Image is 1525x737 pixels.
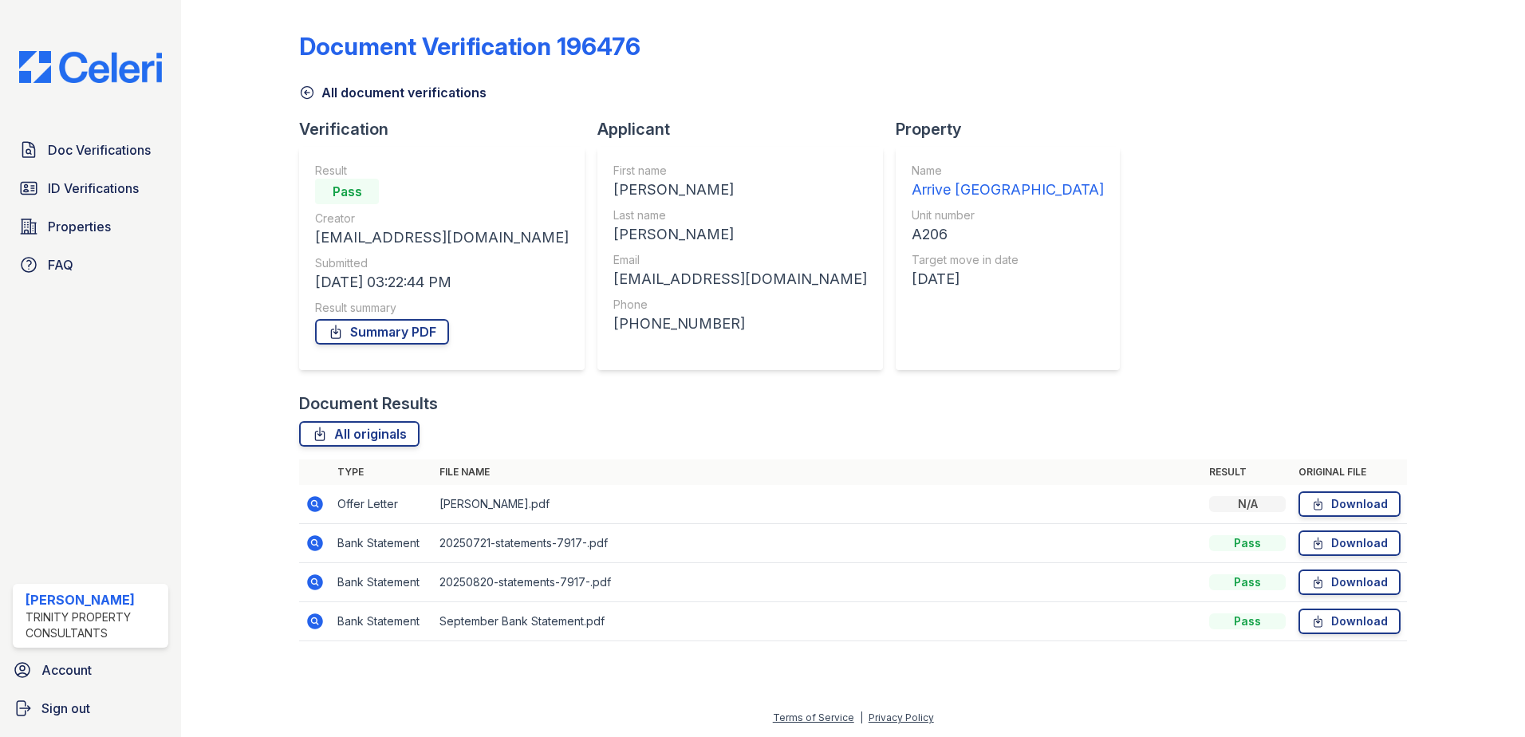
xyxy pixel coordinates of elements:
[13,172,168,204] a: ID Verifications
[912,163,1104,201] a: Name Arrive [GEOGRAPHIC_DATA]
[299,83,487,102] a: All document verifications
[860,711,863,723] div: |
[26,590,162,609] div: [PERSON_NAME]
[48,217,111,236] span: Properties
[331,485,433,524] td: Offer Letter
[1298,491,1401,517] a: Download
[299,421,420,447] a: All originals
[1209,496,1286,512] div: N/A
[613,252,867,268] div: Email
[331,602,433,641] td: Bank Statement
[433,485,1203,524] td: [PERSON_NAME].pdf
[26,609,162,641] div: Trinity Property Consultants
[299,118,597,140] div: Verification
[315,179,379,204] div: Pass
[1209,574,1286,590] div: Pass
[6,654,175,686] a: Account
[912,163,1104,179] div: Name
[912,207,1104,223] div: Unit number
[912,179,1104,201] div: Arrive [GEOGRAPHIC_DATA]
[315,271,569,294] div: [DATE] 03:22:44 PM
[1298,569,1401,595] a: Download
[869,711,934,723] a: Privacy Policy
[331,524,433,563] td: Bank Statement
[315,227,569,249] div: [EMAIL_ADDRESS][DOMAIN_NAME]
[433,602,1203,641] td: September Bank Statement.pdf
[1298,530,1401,556] a: Download
[315,255,569,271] div: Submitted
[48,140,151,160] span: Doc Verifications
[331,459,433,485] th: Type
[896,118,1133,140] div: Property
[433,563,1203,602] td: 20250820-statements-7917-.pdf
[315,211,569,227] div: Creator
[912,223,1104,246] div: A206
[13,249,168,281] a: FAQ
[1203,459,1292,485] th: Result
[48,179,139,198] span: ID Verifications
[41,660,92,680] span: Account
[315,319,449,345] a: Summary PDF
[613,268,867,290] div: [EMAIL_ADDRESS][DOMAIN_NAME]
[6,692,175,724] a: Sign out
[41,699,90,718] span: Sign out
[299,392,438,415] div: Document Results
[48,255,73,274] span: FAQ
[13,134,168,166] a: Doc Verifications
[1209,535,1286,551] div: Pass
[315,163,569,179] div: Result
[1298,609,1401,634] a: Download
[433,459,1203,485] th: File name
[1292,459,1407,485] th: Original file
[6,51,175,83] img: CE_Logo_Blue-a8612792a0a2168367f1c8372b55b34899dd931a85d93a1a3d3e32e68fde9ad4.png
[433,524,1203,563] td: 20250721-statements-7917-.pdf
[613,223,867,246] div: [PERSON_NAME]
[13,211,168,242] a: Properties
[613,179,867,201] div: [PERSON_NAME]
[299,32,640,61] div: Document Verification 196476
[773,711,854,723] a: Terms of Service
[613,163,867,179] div: First name
[597,118,896,140] div: Applicant
[315,300,569,316] div: Result summary
[613,207,867,223] div: Last name
[912,252,1104,268] div: Target move in date
[331,563,433,602] td: Bank Statement
[613,313,867,335] div: [PHONE_NUMBER]
[613,297,867,313] div: Phone
[912,268,1104,290] div: [DATE]
[1209,613,1286,629] div: Pass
